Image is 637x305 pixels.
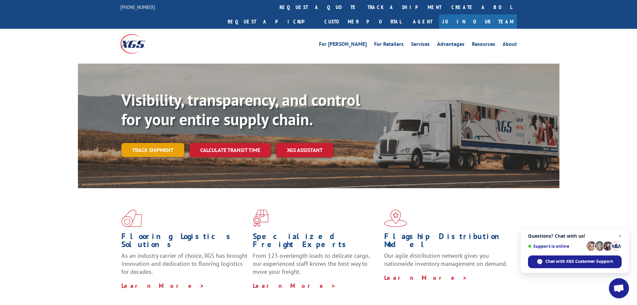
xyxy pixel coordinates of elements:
a: [PHONE_NUMBER] [120,4,155,10]
img: xgs-icon-total-supply-chain-intelligence-red [121,210,142,227]
a: Request a pickup [223,14,319,29]
a: Join Our Team [439,14,517,29]
a: Agent [406,14,439,29]
a: Learn More > [121,282,205,290]
span: As an industry carrier of choice, XGS has brought innovation and dedication to flooring logistics... [121,252,247,276]
a: Advantages [437,42,464,49]
a: XGS ASSISTANT [276,143,333,157]
a: Open chat [609,278,629,298]
span: Our agile distribution network gives you nationwide inventory management on demand. [384,252,507,268]
a: Learn More > [253,282,336,290]
a: Calculate transit time [190,143,271,157]
a: Learn More > [384,274,467,282]
h1: Flagship Distribution Model [384,232,511,252]
h1: Flooring Logistics Solutions [121,232,248,252]
img: xgs-icon-flagship-distribution-model-red [384,210,407,227]
a: Resources [472,42,495,49]
a: Services [411,42,430,49]
span: Chat with XGS Customer Support [528,255,622,268]
span: Support is online [528,244,584,249]
b: Visibility, transparency, and control for your entire supply chain. [121,89,360,130]
span: Chat with XGS Customer Support [545,258,613,264]
h1: Specialized Freight Experts [253,232,379,252]
a: About [503,42,517,49]
span: Questions? Chat with us! [528,233,622,239]
a: Customer Portal [319,14,406,29]
p: From 123 overlength loads to delicate cargo, our experienced staff knows the best way to move you... [253,252,379,282]
a: For Retailers [374,42,404,49]
img: xgs-icon-focused-on-flooring-red [253,210,269,227]
a: For [PERSON_NAME] [319,42,367,49]
a: Track shipment [121,143,184,157]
